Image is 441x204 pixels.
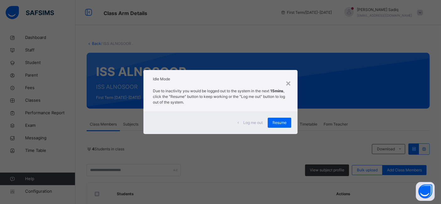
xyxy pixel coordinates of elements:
[285,76,291,89] div: ×
[153,88,288,105] p: Due to inactivity you would be logged out to the system in the next , click the "Resume" button t...
[153,76,288,82] h2: Idle Mode
[272,120,287,126] span: Resume
[270,89,283,93] strong: 15mins
[416,182,435,201] button: Open asap
[243,120,263,126] span: Log me out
